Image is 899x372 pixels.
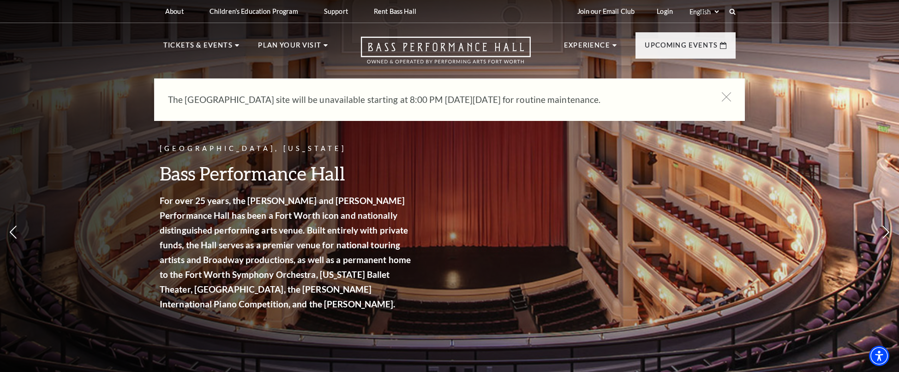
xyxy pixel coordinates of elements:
select: Select: [688,7,720,16]
p: Plan Your Visit [258,40,321,56]
p: Upcoming Events [645,40,718,56]
strong: For over 25 years, the [PERSON_NAME] and [PERSON_NAME] Performance Hall has been a Fort Worth ico... [160,195,411,309]
p: The [GEOGRAPHIC_DATA] site will be unavailable starting at 8:00 PM [DATE][DATE] for routine maint... [168,92,703,107]
p: Support [324,7,348,15]
a: Open this option [328,36,564,73]
div: Accessibility Menu [869,346,889,366]
p: About [165,7,184,15]
p: Children's Education Program [210,7,298,15]
p: [GEOGRAPHIC_DATA], [US_STATE] [160,143,414,155]
p: Tickets & Events [163,40,233,56]
h3: Bass Performance Hall [160,162,414,185]
p: Experience [564,40,610,56]
p: Rent Bass Hall [374,7,416,15]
